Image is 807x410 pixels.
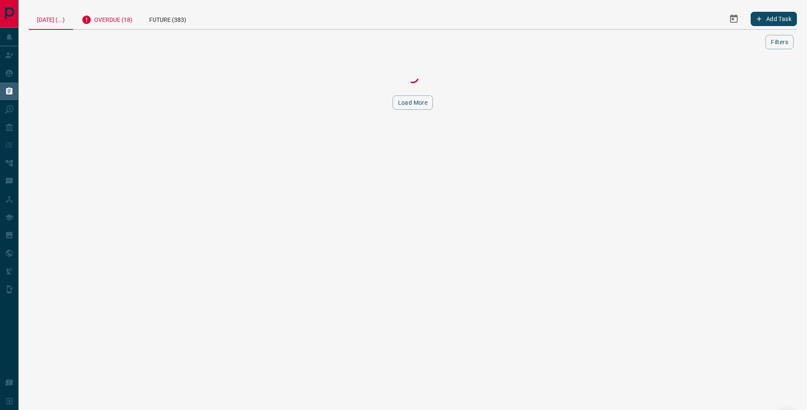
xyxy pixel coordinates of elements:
button: Add Task [751,12,797,26]
div: Loading [371,69,455,85]
div: Future (383) [141,8,195,29]
button: Load More [393,95,433,110]
button: Filters [765,35,794,49]
div: Overdue (18) [73,8,141,29]
div: [DATE] (...) [29,8,73,30]
button: Select Date Range [724,9,744,29]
